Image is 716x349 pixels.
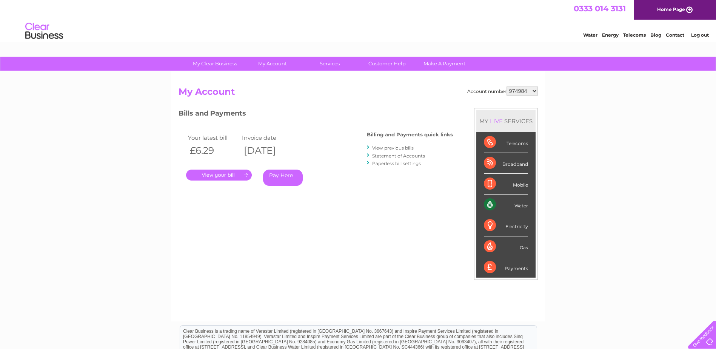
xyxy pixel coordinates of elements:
[484,195,528,215] div: Water
[583,32,597,38] a: Water
[186,170,252,181] a: .
[484,174,528,195] div: Mobile
[484,153,528,174] div: Broadband
[241,57,303,71] a: My Account
[484,257,528,278] div: Payments
[574,4,626,13] a: 0333 014 3131
[25,20,63,43] img: logo.png
[484,132,528,153] div: Telecoms
[299,57,361,71] a: Services
[372,145,414,151] a: View previous bills
[488,117,504,125] div: LIVE
[179,108,453,121] h3: Bills and Payments
[666,32,684,38] a: Contact
[184,57,246,71] a: My Clear Business
[484,236,528,257] div: Gas
[484,215,528,236] div: Electricity
[240,143,294,158] th: [DATE]
[186,133,240,143] td: Your latest bill
[240,133,294,143] td: Invoice date
[650,32,661,38] a: Blog
[602,32,619,38] a: Energy
[476,110,536,132] div: MY SERVICES
[186,143,240,158] th: £6.29
[467,86,538,96] div: Account number
[180,4,537,37] div: Clear Business is a trading name of Verastar Limited (registered in [GEOGRAPHIC_DATA] No. 3667643...
[367,132,453,137] h4: Billing and Payments quick links
[372,153,425,159] a: Statement of Accounts
[263,170,303,186] a: Pay Here
[623,32,646,38] a: Telecoms
[413,57,476,71] a: Make A Payment
[356,57,418,71] a: Customer Help
[372,161,421,166] a: Paperless bill settings
[691,32,709,38] a: Log out
[179,86,538,101] h2: My Account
